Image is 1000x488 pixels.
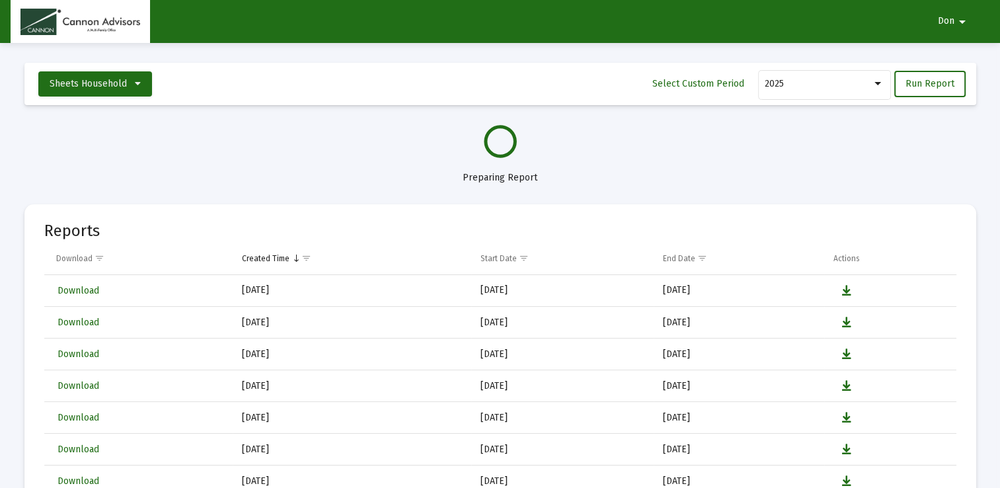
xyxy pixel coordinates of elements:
[471,275,653,307] td: [DATE]
[938,16,954,27] span: Don
[833,253,860,264] div: Actions
[471,402,653,434] td: [DATE]
[954,9,970,35] mat-icon: arrow_drop_down
[58,317,99,328] span: Download
[894,71,966,97] button: Run Report
[44,243,233,274] td: Column Download
[242,348,462,361] div: [DATE]
[922,8,986,34] button: Don
[233,243,471,274] td: Column Created Time
[38,71,152,97] button: Sheets Household
[58,475,99,487] span: Download
[654,307,824,339] td: [DATE]
[471,370,653,402] td: [DATE]
[519,253,529,263] span: Show filter options for column 'Start Date'
[471,339,653,370] td: [DATE]
[654,243,824,274] td: Column End Date
[242,253,289,264] div: Created Time
[242,380,462,393] div: [DATE]
[242,284,462,297] div: [DATE]
[301,253,311,263] span: Show filter options for column 'Created Time'
[44,224,100,237] mat-card-title: Reports
[652,78,744,89] span: Select Custom Period
[697,253,707,263] span: Show filter options for column 'End Date'
[663,253,695,264] div: End Date
[58,412,99,423] span: Download
[471,307,653,339] td: [DATE]
[654,434,824,466] td: [DATE]
[654,402,824,434] td: [DATE]
[654,275,824,307] td: [DATE]
[242,316,462,329] div: [DATE]
[56,253,93,264] div: Download
[654,339,824,370] td: [DATE]
[654,370,824,402] td: [DATE]
[242,443,462,456] div: [DATE]
[50,78,127,89] span: Sheets Household
[58,444,99,455] span: Download
[471,434,653,466] td: [DATE]
[242,475,462,488] div: [DATE]
[58,348,99,360] span: Download
[95,253,104,263] span: Show filter options for column 'Download'
[481,253,517,264] div: Start Date
[58,380,99,391] span: Download
[242,411,462,425] div: [DATE]
[58,285,99,296] span: Download
[824,243,956,274] td: Column Actions
[905,78,954,89] span: Run Report
[765,78,784,89] span: 2025
[24,158,976,184] div: Preparing Report
[20,9,140,35] img: Dashboard
[471,243,653,274] td: Column Start Date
